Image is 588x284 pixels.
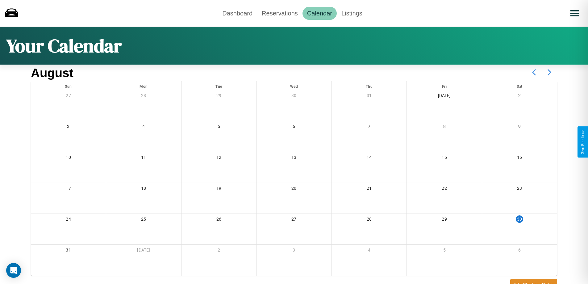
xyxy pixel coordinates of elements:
[31,90,106,103] div: 27
[256,121,332,134] div: 6
[337,7,367,20] a: Listings
[302,7,337,20] a: Calendar
[407,121,482,134] div: 8
[106,245,181,257] div: [DATE]
[256,245,332,257] div: 3
[31,245,106,257] div: 31
[482,245,557,257] div: 6
[106,152,181,165] div: 11
[407,90,482,103] div: [DATE]
[106,214,181,227] div: 25
[106,183,181,196] div: 18
[31,66,73,80] h2: August
[218,7,257,20] a: Dashboard
[332,183,407,196] div: 21
[332,81,407,90] div: Thu
[482,81,557,90] div: Sat
[181,121,256,134] div: 5
[256,90,332,103] div: 30
[181,214,256,227] div: 26
[407,245,482,257] div: 5
[181,152,256,165] div: 12
[482,90,557,103] div: 2
[332,214,407,227] div: 28
[256,214,332,227] div: 27
[407,183,482,196] div: 22
[332,121,407,134] div: 7
[566,5,583,22] button: Open menu
[256,81,332,90] div: Wed
[181,245,256,257] div: 2
[257,7,302,20] a: Reservations
[332,245,407,257] div: 4
[581,129,585,155] div: Give Feedback
[482,121,557,134] div: 9
[31,152,106,165] div: 10
[106,90,181,103] div: 28
[6,263,21,278] div: Open Intercom Messenger
[407,81,482,90] div: Fri
[256,183,332,196] div: 20
[181,81,256,90] div: Tue
[332,152,407,165] div: 14
[31,81,106,90] div: Sun
[181,183,256,196] div: 19
[407,214,482,227] div: 29
[106,81,181,90] div: Mon
[6,33,122,58] h1: Your Calendar
[407,152,482,165] div: 15
[482,152,557,165] div: 16
[181,90,256,103] div: 29
[31,183,106,196] div: 17
[31,214,106,227] div: 24
[516,215,523,223] div: 30
[256,152,332,165] div: 13
[106,121,181,134] div: 4
[332,90,407,103] div: 31
[482,183,557,196] div: 23
[31,121,106,134] div: 3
